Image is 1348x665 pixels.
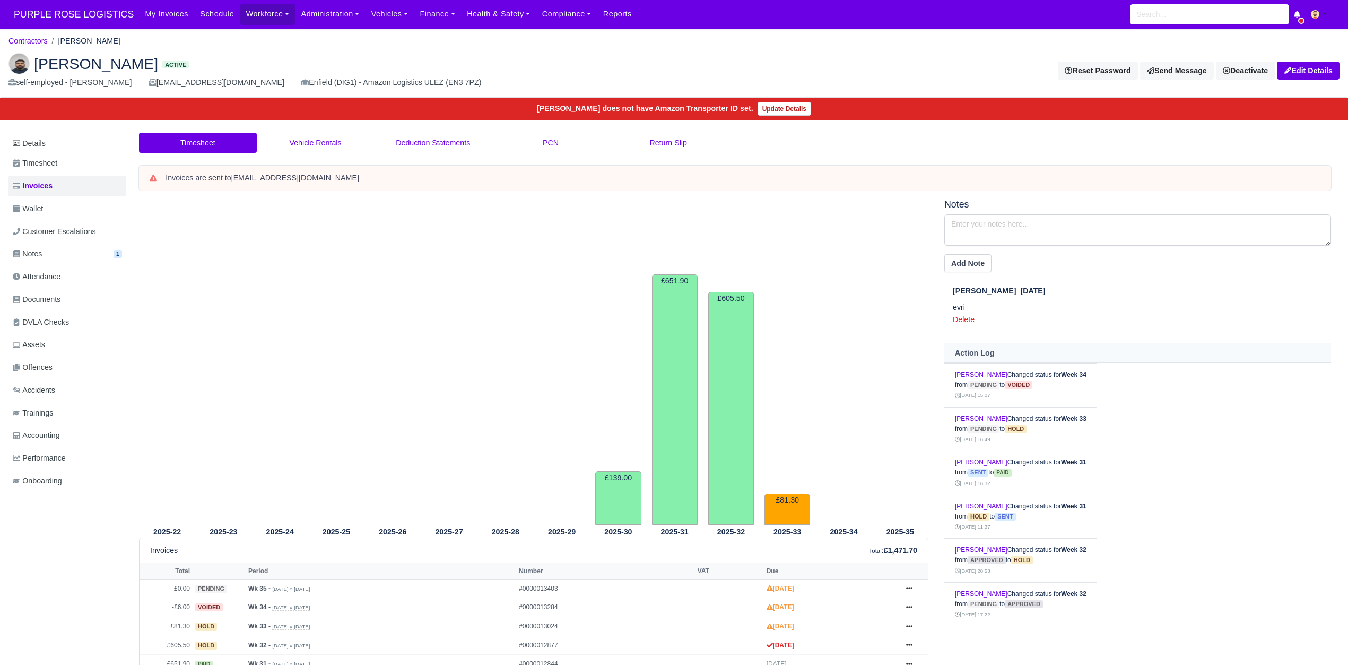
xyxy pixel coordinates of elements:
strong: Week 31 [1061,503,1086,510]
span: pending [968,381,999,389]
span: Performance [13,452,66,464]
a: My Invoices [139,4,194,24]
strong: [DATE] [767,623,794,630]
a: Finance [414,4,461,24]
th: 2025-24 [252,525,308,538]
a: Customer Escalations [8,221,126,242]
span: PURPLE ROSE LOGISTICS [8,4,139,25]
span: hold [1005,425,1027,433]
span: Notes [13,248,42,260]
span: Trainings [13,407,53,419]
th: VAT [695,563,764,579]
strong: Week 32 [1061,546,1086,554]
a: Edit Details [1277,62,1340,80]
span: Attendance [13,271,60,283]
span: hold [195,642,217,650]
a: Vehicles [366,4,414,24]
a: Accounting [8,425,126,446]
div: Deactivate [1216,62,1275,80]
a: Invoices [8,176,126,196]
span: Active [162,61,189,69]
a: [PERSON_NAME] [955,546,1007,554]
a: Update Details [758,102,811,116]
strong: Week 34 [1061,371,1086,378]
strong: [DATE] [767,642,794,649]
th: 2025-29 [534,525,590,538]
small: [DATE] 16:32 [955,480,990,486]
span: voided [1005,381,1032,389]
td: #0000012877 [516,636,695,655]
small: [DATE] 20:53 [955,568,990,574]
th: 2025-26 [364,525,421,538]
a: Documents [8,289,126,310]
a: Return Slip [610,133,727,153]
th: 2025-25 [308,525,364,538]
span: DVLA Checks [13,316,69,329]
td: #0000013284 [516,598,695,617]
span: Customer Escalations [13,226,96,238]
span: hold [195,623,217,631]
span: Assets [13,339,45,351]
a: Offences [8,357,126,378]
div: [EMAIL_ADDRESS][DOMAIN_NAME] [149,76,284,89]
span: pending [968,600,999,608]
a: Wallet [8,198,126,219]
span: [PERSON_NAME] [34,56,158,71]
td: #0000013403 [516,579,695,598]
div: Enfield (DIG1) - Amazon Logistics ULEZ (EN3 7PZ) [301,76,481,89]
td: £605.50 [708,292,754,524]
a: Assets [8,334,126,355]
span: [PERSON_NAME] [953,287,1016,295]
td: £81.30 [764,494,810,525]
td: £81.30 [140,617,193,636]
td: £139.00 [595,471,641,525]
span: Wallet [13,203,43,215]
th: 2025-33 [759,525,815,538]
p: evri [953,301,1331,314]
small: [DATE] 15:07 [955,392,990,398]
a: Timesheet [8,153,126,174]
li: [PERSON_NAME] [48,35,120,47]
a: Workforce [240,4,295,24]
strong: Wk 33 - [248,623,271,630]
a: Health & Safety [461,4,536,24]
small: [DATE] 17:22 [955,611,990,617]
small: [DATE] » [DATE] [272,643,310,649]
a: [PERSON_NAME] [955,371,1007,378]
th: 2025-23 [195,525,251,538]
th: Action Log [944,343,1331,363]
a: Schedule [194,4,240,24]
td: £605.50 [140,636,193,655]
td: Changed status for from to [944,582,1097,626]
small: [DATE] » [DATE] [272,624,310,630]
strong: Wk 35 - [248,585,271,592]
span: hold [968,513,989,521]
th: 2025-22 [139,525,195,538]
a: Performance [8,448,126,469]
strong: Week 31 [1061,459,1086,466]
td: £0.00 [140,579,193,598]
td: Changed status for from to [944,539,1097,583]
th: Number [516,563,695,579]
div: self-employed - [PERSON_NAME] [8,76,132,89]
span: 1 [114,250,122,258]
small: [DATE] » [DATE] [272,604,310,611]
strong: Wk 32 - [248,642,271,649]
small: [DATE] » [DATE] [272,586,310,592]
a: [PERSON_NAME] [955,590,1007,598]
th: 2025-35 [872,525,928,538]
small: Total [869,548,882,554]
span: sent [968,469,988,477]
a: Onboarding [8,471,126,491]
a: Vehicle Rentals [257,133,375,153]
th: 2025-32 [703,525,759,538]
strong: [EMAIL_ADDRESS][DOMAIN_NAME] [231,174,359,182]
a: Attendance [8,266,126,287]
strong: Wk 34 - [248,603,271,611]
strong: [DATE] [767,585,794,592]
a: Trainings [8,403,126,424]
div: Mehrshad Rizi [1,45,1347,98]
span: Offences [13,361,53,374]
span: Accidents [13,384,55,396]
th: 2025-27 [421,525,477,538]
